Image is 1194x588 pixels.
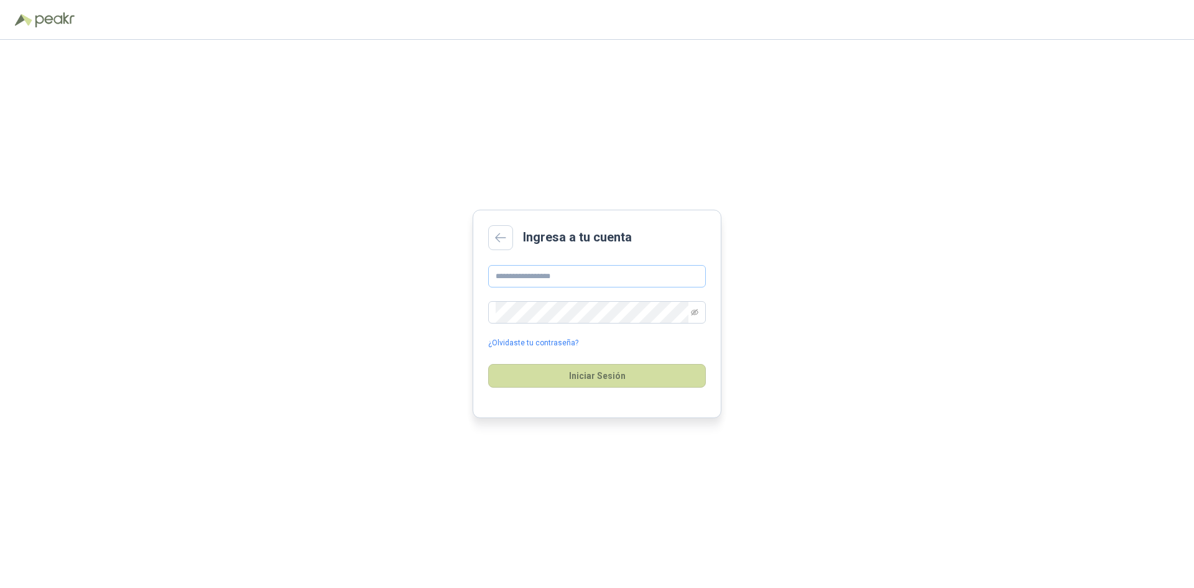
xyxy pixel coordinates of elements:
a: ¿Olvidaste tu contraseña? [488,337,578,349]
button: Iniciar Sesión [488,364,706,388]
img: Peakr [35,12,75,27]
span: eye-invisible [691,309,698,316]
h2: Ingresa a tu cuenta [523,228,632,247]
img: Logo [15,14,32,26]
